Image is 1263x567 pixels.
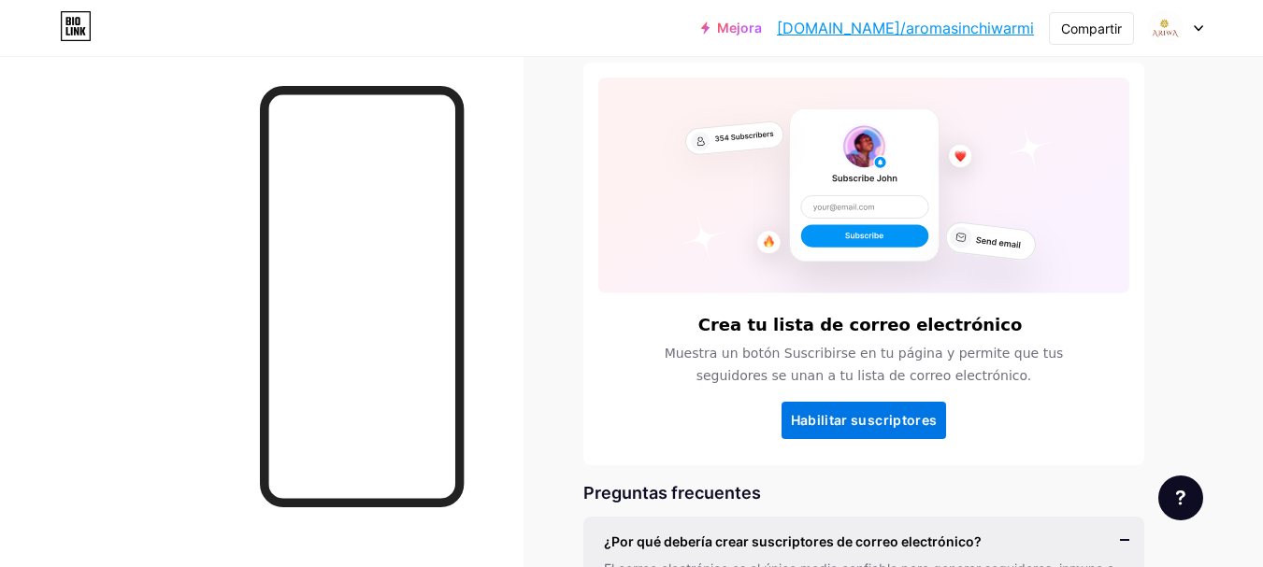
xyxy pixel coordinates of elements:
button: Habilitar suscriptores [782,402,946,439]
a: [DOMAIN_NAME]/aromasinchiwarmi [777,17,1034,39]
font: Crea tu lista de correo electrónico [698,315,1023,334]
font: [DOMAIN_NAME]/aromasinchiwarmi [777,19,1034,37]
font: Muestra un botón Suscribirse en tu página y permite que tus seguidores se unan a tu lista de corr... [665,346,1064,383]
font: Preguntas frecuentes [583,483,761,503]
font: Compartir [1061,21,1122,36]
font: ¿Por qué debería crear suscriptores de correo electrónico? [604,533,982,549]
img: Candy Vela [1148,10,1184,46]
font: Mejora [717,20,762,35]
font: Habilitar suscriptores [791,412,938,428]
